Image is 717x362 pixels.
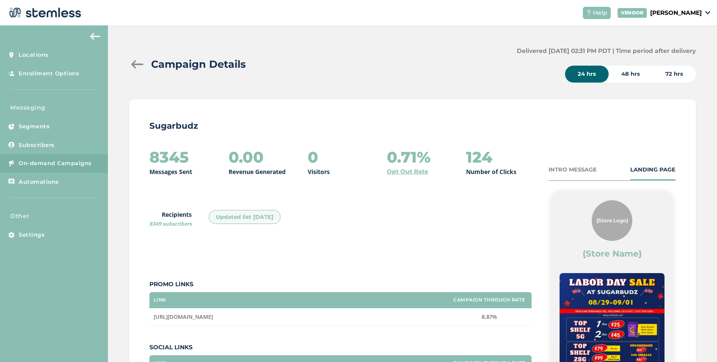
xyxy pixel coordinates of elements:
div: VENDOR [618,8,647,18]
span: {Store Logo} [596,217,628,224]
label: Campaign Through Rate [453,297,525,303]
label: Promo Links [149,280,532,289]
h2: 8345 [149,149,189,166]
label: Delivered [DATE] 02:31 PM PDT | Time period after delivery [517,47,696,55]
h2: 124 [466,149,492,166]
div: 48 hrs [609,66,653,83]
div: 24 hrs [565,66,609,83]
div: 72 hrs [653,66,696,83]
p: Visitors [308,167,330,176]
img: icon-arrow-back-accent-c549486e.svg [90,33,100,40]
div: LANDING PAGE [630,166,676,174]
span: [URL][DOMAIN_NAME] [154,313,213,321]
iframe: Chat Widget [675,321,717,362]
p: Sugarbudz [149,120,676,132]
h2: 0 [308,149,318,166]
span: Enrollment Options [19,69,79,78]
p: Revenue Generated [229,167,286,176]
label: {Store Name} [582,248,642,260]
h2: 0.71% [387,149,430,166]
span: 8349 subscribers [149,220,192,227]
span: Help [593,8,607,17]
a: Opt Out Rate [387,167,428,176]
span: Segments [19,122,50,131]
img: logo-dark-0685b13c.svg [7,4,81,21]
span: On-demand Campaigns [19,159,92,168]
label: Recipients [149,210,192,228]
img: icon_down-arrow-small-66adaf34.svg [705,11,710,14]
label: Link [154,297,166,303]
div: Updated list [DATE] [209,210,281,224]
p: Number of Clicks [466,167,516,176]
div: INTRO MESSAGE [549,166,597,174]
label: https://sugarbudz.store/ [154,313,443,321]
span: 8.87% [482,313,497,321]
span: Subscribers [19,141,55,149]
span: Settings [19,231,44,239]
label: Social Links [149,343,532,352]
span: Automations [19,178,59,186]
img: icon-help-white-03924b79.svg [586,10,591,15]
span: Locations [19,51,49,59]
label: 8.87% [451,313,527,321]
p: Messages Sent [149,167,192,176]
h2: 0.00 [229,149,264,166]
h2: Campaign Details [151,57,246,72]
p: [PERSON_NAME] [650,8,702,17]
